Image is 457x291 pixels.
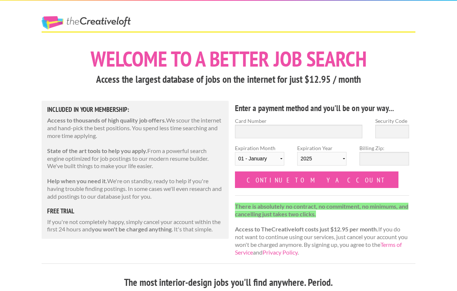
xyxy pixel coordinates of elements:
label: Billing Zip: [359,144,409,152]
a: Terms of Service [235,241,402,256]
label: Expiration Year [297,144,347,171]
h4: Enter a payment method and you'll be on your way... [235,102,409,114]
label: Security Code [375,117,409,125]
select: Expiration Month [235,152,284,166]
p: From a powerful search engine optimized for job postings to our modern resume builder. We've buil... [47,147,223,170]
strong: There is absolutely no contract, no commitment, no minimums, and cancelling just takes two clicks. [235,203,408,217]
input: Continue to my account [235,171,398,188]
h3: The most interior-design jobs you'll find anywhere. Period. [42,276,415,290]
a: The Creative Loft [42,16,131,29]
p: If you're not completely happy, simply cancel your account within the first 24 hours and . It's t... [47,218,223,234]
h1: Welcome to a better job search [42,48,415,70]
strong: Access to TheCreativeloft costs just $12.95 per month. [235,226,378,233]
a: Privacy Policy [263,249,298,256]
h5: Included in Your Membership: [47,106,223,113]
p: We scour the internet and hand-pick the best positions. You spend less time searching and more ti... [47,117,223,139]
strong: you won't be charged anything [92,226,172,233]
p: If you do not want to continue using our services, just cancel your account you won't be charged ... [235,203,409,256]
strong: State of the art tools to help you apply. [47,147,147,154]
h5: free trial [47,208,223,214]
h3: Access the largest database of jobs on the internet for just $12.95 / month [42,72,415,86]
p: We're on standby, ready to help if you're having trouble finding postings. In some cases we'll ev... [47,177,223,200]
label: Card Number [235,117,362,125]
strong: Help when you need it. [47,177,107,184]
select: Expiration Year [297,152,347,166]
label: Expiration Month [235,144,284,171]
strong: Access to thousands of high quality job offers. [47,117,166,124]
